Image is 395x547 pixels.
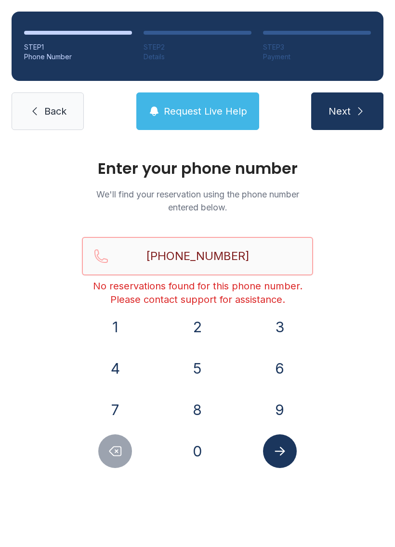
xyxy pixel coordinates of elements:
button: 9 [263,393,297,427]
button: 2 [181,310,214,344]
button: Delete number [98,434,132,468]
span: Back [44,104,66,118]
div: Phone Number [24,52,132,62]
button: 7 [98,393,132,427]
button: 5 [181,352,214,385]
div: Details [144,52,251,62]
button: 4 [98,352,132,385]
div: Payment [263,52,371,62]
div: STEP 2 [144,42,251,52]
button: 1 [98,310,132,344]
h1: Enter your phone number [82,161,313,176]
button: 8 [181,393,214,427]
button: 0 [181,434,214,468]
div: STEP 3 [263,42,371,52]
div: STEP 1 [24,42,132,52]
div: No reservations found for this phone number. Please contact support for assistance. [82,279,313,306]
button: Submit lookup form [263,434,297,468]
p: We'll find your reservation using the phone number entered below. [82,188,313,214]
button: 6 [263,352,297,385]
span: Next [329,104,351,118]
span: Request Live Help [164,104,247,118]
input: Reservation phone number [82,237,313,275]
button: 3 [263,310,297,344]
